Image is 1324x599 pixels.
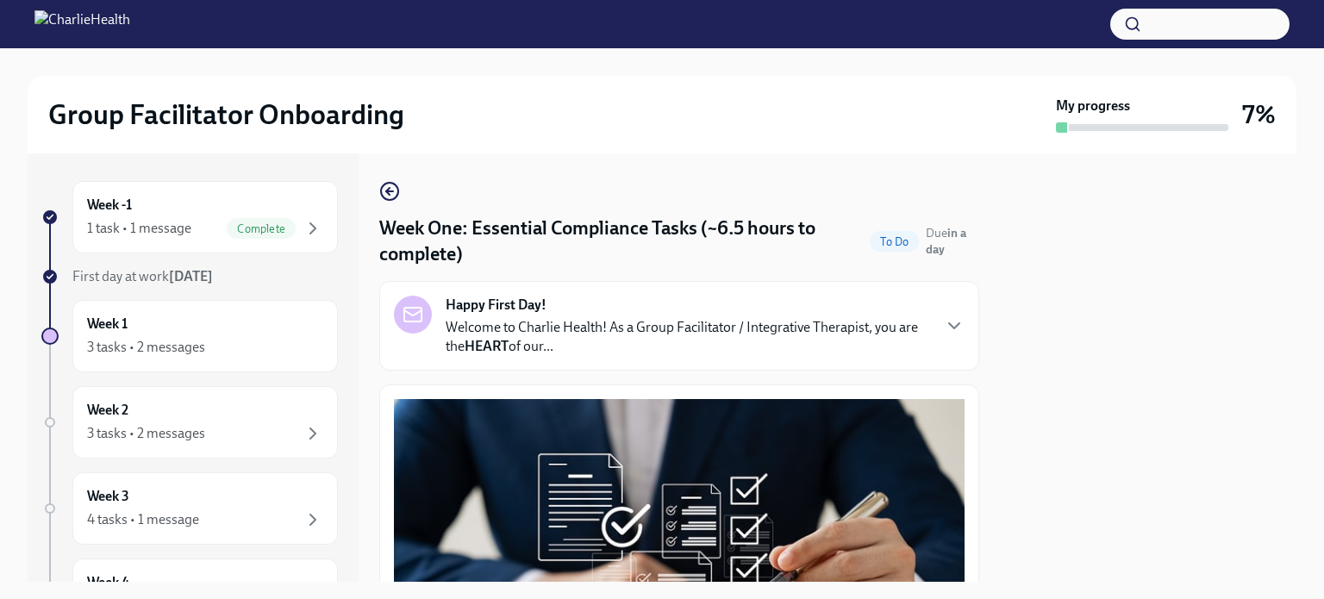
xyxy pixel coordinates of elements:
h6: Week 1 [87,315,128,334]
strong: HEART [465,338,509,354]
h6: Week 4 [87,573,129,592]
strong: Happy First Day! [446,296,546,315]
span: Complete [227,222,296,235]
div: 3 tasks • 2 messages [87,424,205,443]
strong: in a day [926,226,966,257]
a: Week 34 tasks • 1 message [41,472,338,545]
a: Week 13 tasks • 2 messages [41,300,338,372]
h4: Week One: Essential Compliance Tasks (~6.5 hours to complete) [379,215,863,267]
a: Week -11 task • 1 messageComplete [41,181,338,253]
h6: Week 2 [87,401,128,420]
img: CharlieHealth [34,10,130,38]
strong: [DATE] [169,268,213,284]
span: First day at work [72,268,213,284]
span: To Do [870,235,919,248]
p: Welcome to Charlie Health! As a Group Facilitator / Integrative Therapist, you are the of our... [446,318,930,356]
a: First day at work[DATE] [41,267,338,286]
h6: Week -1 [87,196,132,215]
div: 4 tasks • 1 message [87,510,199,529]
h3: 7% [1242,99,1276,130]
h2: Group Facilitator Onboarding [48,97,404,132]
h6: Week 3 [87,487,129,506]
div: 1 task • 1 message [87,219,191,238]
span: September 1st, 2025 09:00 [926,225,979,258]
div: 3 tasks • 2 messages [87,338,205,357]
a: Week 23 tasks • 2 messages [41,386,338,459]
span: Due [926,226,966,257]
strong: My progress [1056,97,1130,115]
